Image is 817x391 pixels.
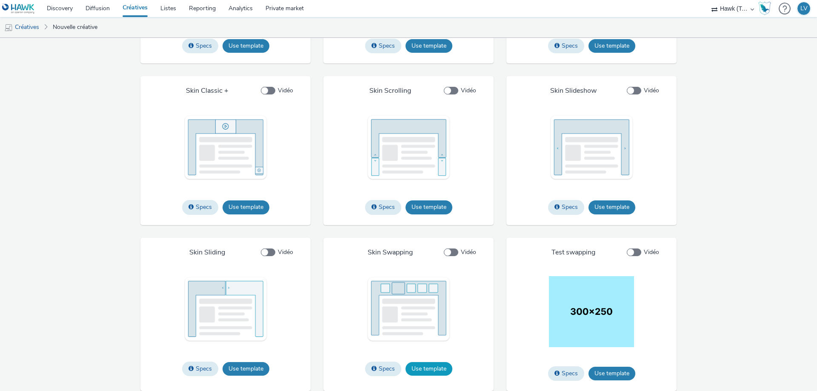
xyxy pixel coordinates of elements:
[369,86,411,96] h4: Skin Scrolling
[588,39,635,53] button: Use template
[278,248,293,257] span: Vidéo
[365,200,401,214] button: Specs
[182,200,218,214] button: Specs
[2,3,35,14] img: undefined Logo
[183,114,268,181] img: thumbnail of rich media template
[278,86,293,95] span: Vidéo
[223,362,269,376] button: Use template
[406,362,452,376] button: Use template
[183,276,268,342] img: thumbnail of rich media template
[644,86,659,95] span: Vidéo
[368,248,413,257] h4: Skin Swapping
[550,86,597,96] h4: Skin Slideshow
[548,366,584,381] button: Specs
[366,114,451,181] img: thumbnail of rich media template
[549,114,634,181] img: thumbnail of rich media template
[758,2,771,15] img: Hawk Academy
[549,276,634,347] img: thumbnail of rich media template
[365,39,401,53] button: Specs
[588,200,635,214] button: Use template
[548,200,584,214] button: Specs
[189,248,225,257] h4: Skin Sliding
[182,39,218,53] button: Specs
[548,39,584,53] button: Specs
[223,39,269,53] button: Use template
[49,17,102,37] a: Nouvelle créative
[406,39,452,53] button: Use template
[365,362,401,376] button: Specs
[644,248,659,257] span: Vidéo
[461,248,476,257] span: Vidéo
[4,23,13,32] img: mobile
[223,200,269,214] button: Use template
[800,2,808,15] div: LV
[406,200,452,214] button: Use template
[588,367,635,380] button: Use template
[186,86,229,96] h4: Skin Classic +
[182,362,218,376] button: Specs
[758,2,774,15] a: Hawk Academy
[366,276,451,342] img: thumbnail of rich media template
[551,248,595,257] h4: Test swapping
[461,86,476,95] span: Vidéo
